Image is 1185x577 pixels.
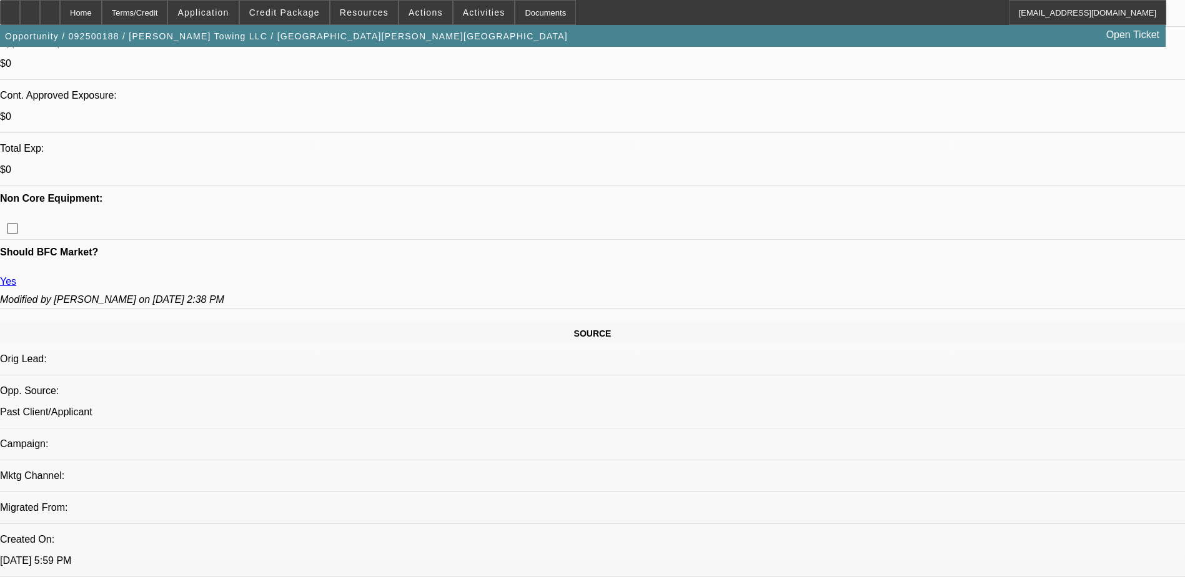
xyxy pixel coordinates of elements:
[409,7,443,17] span: Actions
[240,1,329,24] button: Credit Package
[1101,24,1164,46] a: Open Ticket
[330,1,398,24] button: Resources
[399,1,452,24] button: Actions
[463,7,505,17] span: Activities
[168,1,238,24] button: Application
[249,7,320,17] span: Credit Package
[5,31,568,41] span: Opportunity / 092500188 / [PERSON_NAME] Towing LLC / [GEOGRAPHIC_DATA][PERSON_NAME][GEOGRAPHIC_DATA]
[340,7,389,17] span: Resources
[454,1,515,24] button: Activities
[574,328,612,338] span: SOURCE
[177,7,229,17] span: Application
